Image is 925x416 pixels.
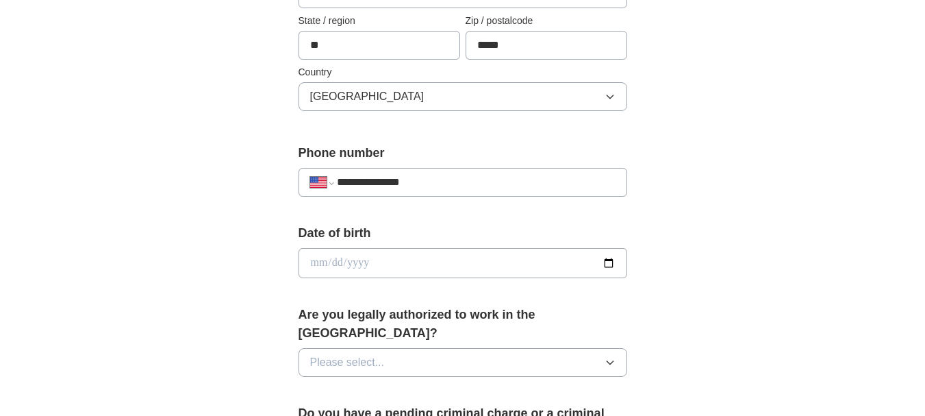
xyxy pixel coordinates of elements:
[310,88,425,105] span: [GEOGRAPHIC_DATA]
[299,348,627,377] button: Please select...
[299,306,627,343] label: Are you legally authorized to work in the [GEOGRAPHIC_DATA]?
[466,14,627,28] label: Zip / postalcode
[299,144,627,162] label: Phone number
[299,82,627,111] button: [GEOGRAPHIC_DATA]
[310,354,385,371] span: Please select...
[299,224,627,243] label: Date of birth
[299,14,460,28] label: State / region
[299,65,627,79] label: Country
